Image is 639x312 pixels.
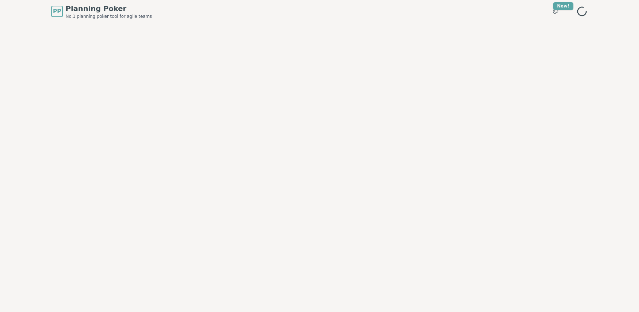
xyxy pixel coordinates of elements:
span: No.1 planning poker tool for agile teams [66,14,152,19]
button: New! [549,5,562,18]
span: PP [53,7,61,16]
a: PPPlanning PokerNo.1 planning poker tool for agile teams [51,4,152,19]
div: New! [553,2,573,10]
span: Planning Poker [66,4,152,14]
